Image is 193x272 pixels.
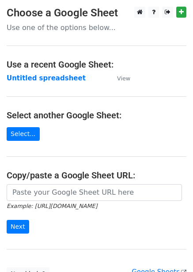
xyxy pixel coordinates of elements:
p: Use one of the options below... [7,23,186,32]
h3: Choose a Google Sheet [7,7,186,19]
a: Select... [7,127,40,141]
input: Next [7,220,29,234]
h4: Select another Google Sheet: [7,110,186,121]
small: Example: [URL][DOMAIN_NAME] [7,203,97,209]
h4: Use a recent Google Sheet: [7,59,186,70]
input: Paste your Google Sheet URL here [7,184,182,201]
small: View [117,75,130,82]
a: View [108,74,130,82]
a: Untitled spreadsheet [7,74,86,82]
h4: Copy/paste a Google Sheet URL: [7,170,186,181]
